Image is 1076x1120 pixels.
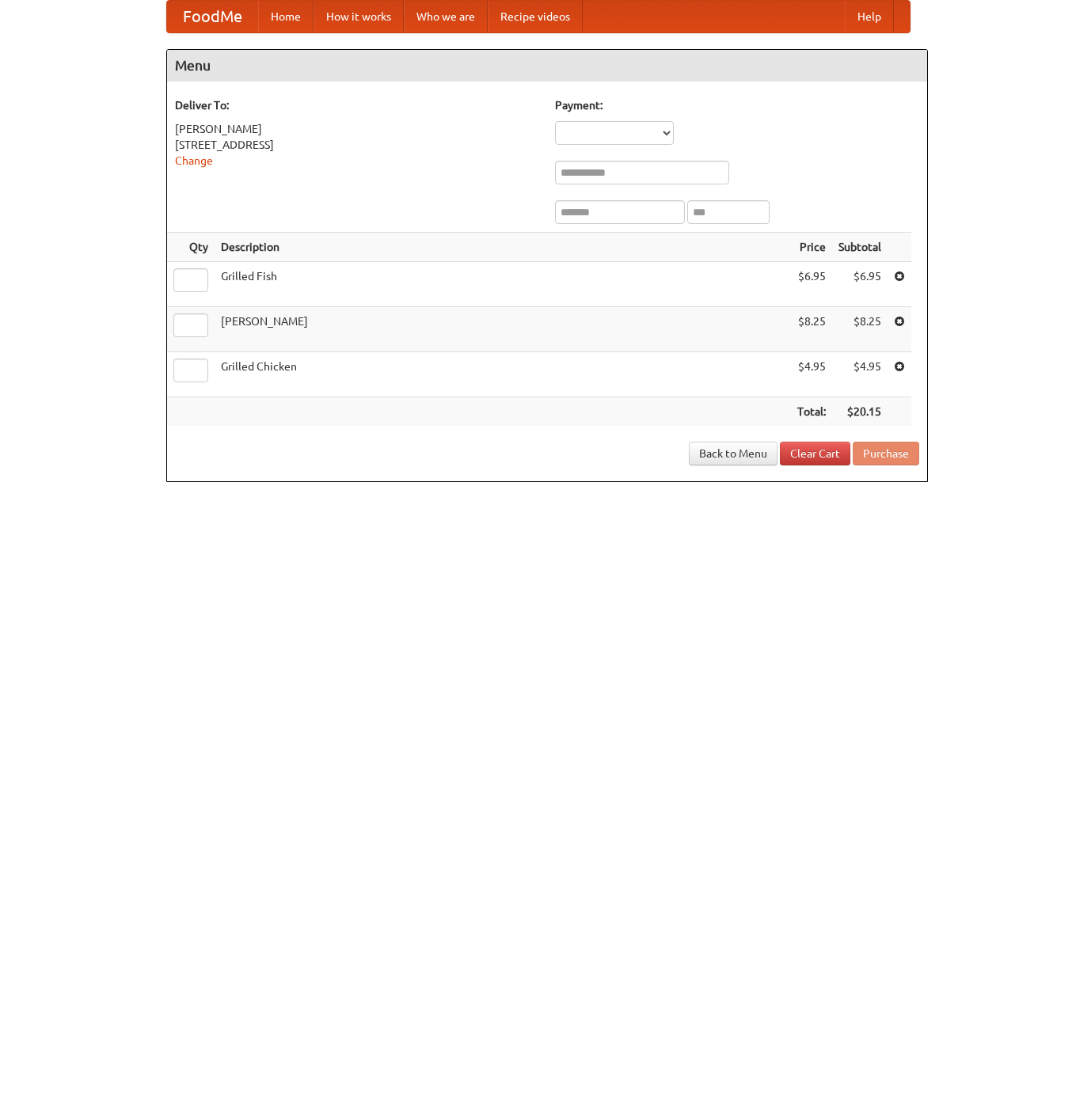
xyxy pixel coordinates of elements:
[832,307,888,352] td: $8.25
[791,262,832,307] td: $6.95
[780,442,850,465] a: Clear Cart
[167,50,927,82] h4: Menu
[215,262,791,307] td: Grilled Fish
[404,1,488,32] a: Who we are
[832,397,888,427] th: $20.15
[167,1,258,32] a: FoodMe
[791,397,832,427] th: Total:
[555,97,919,113] h5: Payment:
[791,233,832,262] th: Price
[167,233,215,262] th: Qty
[791,352,832,397] td: $4.95
[832,352,888,397] td: $4.95
[258,1,314,32] a: Home
[853,442,919,465] button: Purchase
[791,307,832,352] td: $8.25
[175,154,213,167] a: Change
[175,137,539,153] div: [STREET_ADDRESS]
[314,1,404,32] a: How it works
[832,233,888,262] th: Subtotal
[845,1,894,32] a: Help
[215,307,791,352] td: [PERSON_NAME]
[488,1,583,32] a: Recipe videos
[215,352,791,397] td: Grilled Chicken
[175,97,539,113] h5: Deliver To:
[689,442,778,465] a: Back to Menu
[175,121,539,137] div: [PERSON_NAME]
[832,262,888,307] td: $6.95
[215,233,791,262] th: Description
